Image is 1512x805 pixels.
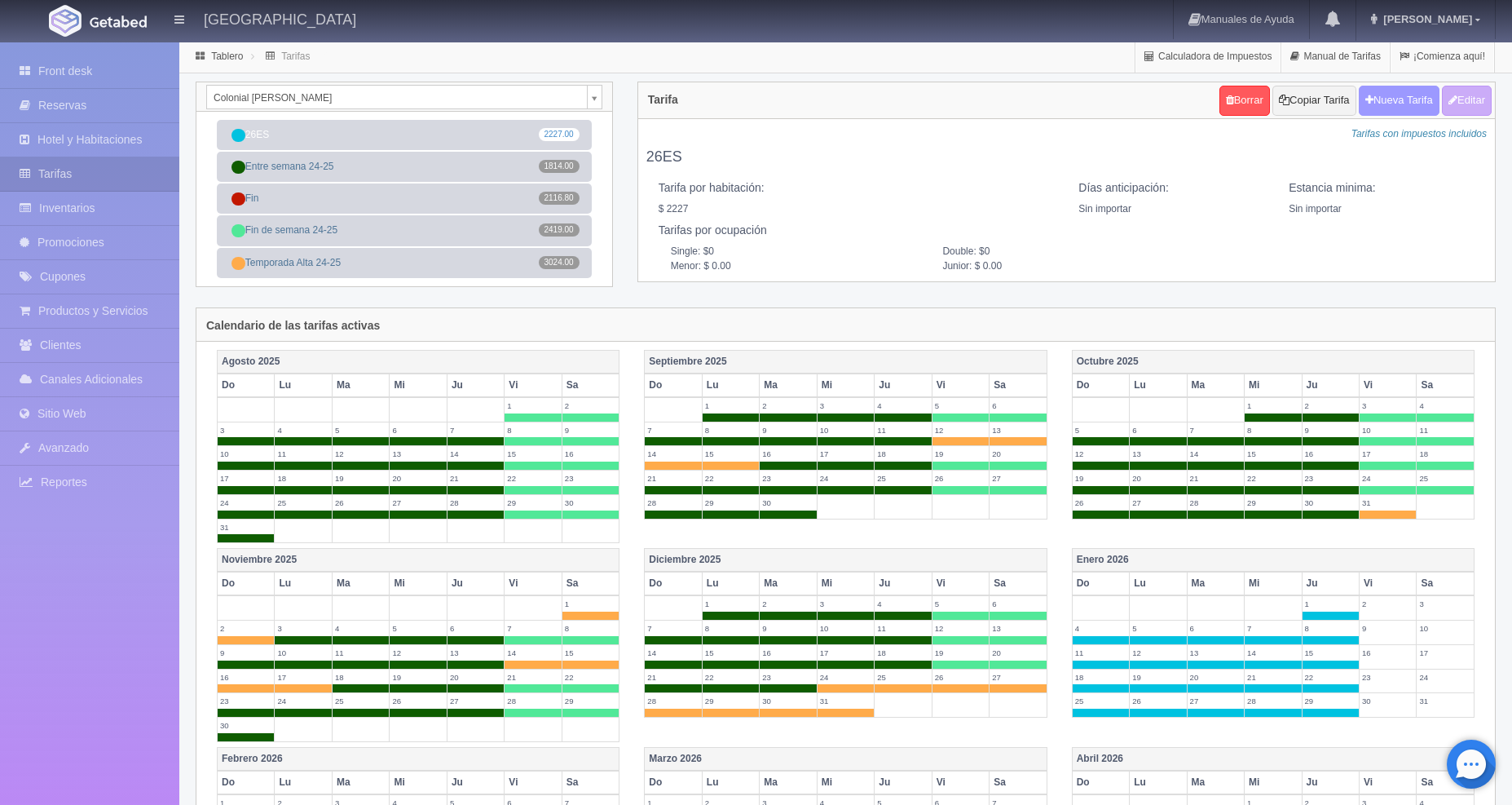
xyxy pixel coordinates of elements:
label: 25 [333,693,389,709]
label: 6 [1188,621,1244,636]
label: 27 [990,670,1047,685]
span: [PERSON_NAME] [1379,13,1472,25]
label: 7 [1188,422,1244,438]
label: 12 [333,446,389,462]
label: 10 [1417,621,1474,636]
label: 6 [1130,422,1186,438]
label: 23 [760,471,816,486]
label: 16 [760,645,816,661]
label: 6 [990,596,1047,612]
th: Mi [1245,374,1302,397]
th: Do [645,572,702,595]
th: Do [1072,572,1129,595]
label: 29 [562,693,619,709]
label: 29 [703,495,759,511]
label: 24 [218,495,274,511]
label: 3 [275,621,331,636]
span: 2419.00 [539,223,580,237]
label: 17 [818,645,874,661]
th: Sa [990,572,1047,595]
label: 1 [505,398,561,414]
th: Ju [447,771,504,794]
th: Ma [332,771,389,794]
label: 1 [562,596,619,612]
a: 26ES2227.00 [217,120,592,150]
span: 1814.00 [539,160,580,173]
button: Nueva Tarifa [1359,86,1439,116]
label: 22 [703,670,759,685]
a: Tarifas [281,51,310,62]
label: 11 [1417,422,1474,438]
label: 19 [390,670,446,685]
label: 31 [1360,495,1416,511]
label: 26 [333,495,389,511]
label: 14 [505,645,561,661]
label: 28 [1245,693,1301,709]
label: 8 [562,621,619,636]
th: Mi [390,374,447,397]
label: 25 [875,670,931,685]
th: Noviembre 2025 [218,549,619,573]
h5: Días anticipación: [1078,182,1264,194]
label: 17 [1417,645,1474,661]
label: 20 [1188,670,1244,685]
th: Sa [1417,374,1475,397]
i: Tarifas con impuestos incluidos [1351,128,1487,139]
th: Septiembre 2025 [645,350,1047,374]
label: 18 [1073,670,1129,685]
label: 15 [562,645,619,661]
label: 14 [645,645,701,661]
label: 16 [562,446,619,462]
span: Sin importar [1289,203,1342,215]
th: Lu [1130,374,1187,397]
label: 23 [760,670,816,685]
label: 11 [875,621,931,636]
label: 27 [447,693,504,709]
label: 17 [818,446,874,462]
label: 30 [562,495,619,511]
label: 29 [505,495,561,511]
label: 6 [447,621,504,636]
h4: Tarifa [648,94,678,106]
label: 13 [447,645,504,661]
span: 3024.00 [539,256,580,269]
label: 26 [390,693,446,709]
th: Lu [1130,572,1187,595]
th: Vi [505,572,562,595]
label: 7 [447,422,504,438]
label: 8 [1303,621,1359,636]
label: 12 [932,422,989,438]
label: 19 [1073,471,1129,486]
span: 2227.00 [539,128,580,141]
th: Vi [505,374,562,397]
label: 29 [1303,693,1359,709]
a: Calculadora de Impuestos [1135,41,1281,73]
th: Agosto 2025 [218,350,619,374]
th: Do [218,374,275,397]
th: Vi [505,771,562,794]
label: 13 [390,446,446,462]
th: Sa [562,771,619,794]
label: 27 [390,495,446,511]
label: 11 [875,422,931,438]
label: 13 [990,621,1047,636]
label: 21 [447,471,504,486]
label: 17 [218,471,274,486]
th: Ju [875,572,932,595]
label: 1 [1245,398,1301,414]
label: 1 [703,596,759,612]
h5: Tarifa por habitación: [659,182,1055,194]
label: 20 [1130,471,1186,486]
label: 1 [1303,596,1359,612]
h4: 26ES [646,149,1487,166]
label: 3 [818,596,874,612]
label: 24 [275,693,331,709]
label: 2 [218,621,274,636]
a: ¡Comienza aquí! [1391,41,1494,73]
label: 22 [703,471,759,486]
label: 26 [1130,693,1186,709]
label: 21 [1245,670,1301,685]
th: Lu [702,572,759,595]
th: Ma [332,572,389,595]
label: 15 [703,645,759,661]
